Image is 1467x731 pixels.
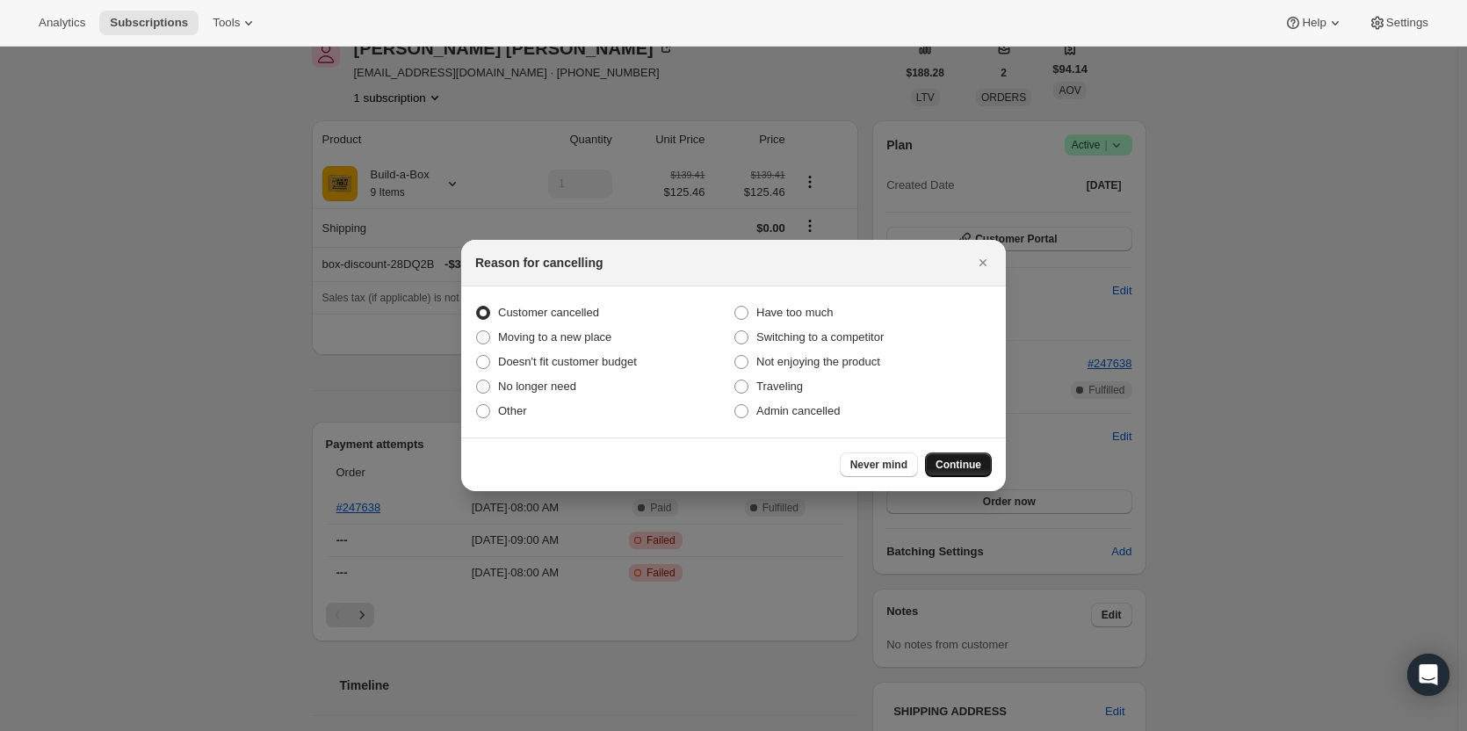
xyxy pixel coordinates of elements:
button: Help [1274,11,1354,35]
span: Settings [1386,16,1428,30]
span: Not enjoying the product [756,355,880,368]
h2: Reason for cancelling [475,254,603,271]
span: Customer cancelled [498,306,599,319]
span: Switching to a competitor [756,330,884,344]
span: Traveling [756,380,803,393]
button: Subscriptions [99,11,199,35]
span: No longer need [498,380,576,393]
span: Never mind [850,458,907,472]
button: Tools [202,11,268,35]
span: Continue [936,458,981,472]
div: Open Intercom Messenger [1407,654,1449,696]
span: Have too much [756,306,833,319]
span: Other [498,404,527,417]
button: Close [971,250,995,275]
span: Analytics [39,16,85,30]
span: Moving to a new place [498,330,611,344]
span: Admin cancelled [756,404,840,417]
button: Settings [1358,11,1439,35]
span: Help [1302,16,1326,30]
button: Analytics [28,11,96,35]
button: Never mind [840,452,918,477]
span: Tools [213,16,240,30]
button: Continue [925,452,992,477]
span: Doesn't fit customer budget [498,355,637,368]
span: Subscriptions [110,16,188,30]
